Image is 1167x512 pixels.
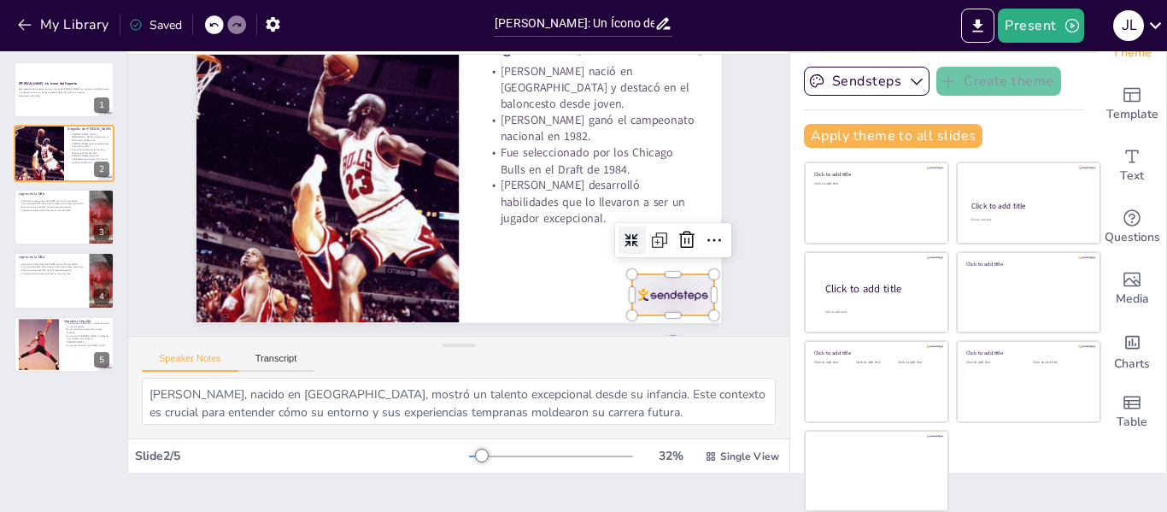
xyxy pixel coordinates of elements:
[19,199,85,203] p: Ganó seis campeonatos de la NBA con los Chicago Bulls.
[19,262,85,266] p: Ganó seis campeonatos de la NBA con los Chicago Bulls.
[825,282,935,297] div: Click to add title
[495,11,654,36] input: Insert title
[1098,381,1166,443] div: Add a table
[64,327,109,333] p: Es un modelo a seguir para muchos jóvenes.
[814,171,936,178] div: Click to add title
[650,448,691,464] div: 32 %
[1112,44,1152,62] span: Theme
[19,191,85,197] p: Logros en la NBA
[971,201,1085,211] div: Click to add title
[129,17,182,33] div: Saved
[69,154,109,163] p: [PERSON_NAME] desarrolló habilidades que lo llevaron a ser un jugador excepcional.
[19,82,77,86] strong: [PERSON_NAME]: Un Ícono del Deporte
[94,97,109,113] div: 1
[1113,10,1144,41] div: J L
[495,120,707,195] p: [PERSON_NAME] ganó el campeonato nacional en 1982.
[19,94,109,97] p: Generated with [URL]
[19,205,85,209] p: Ganó cinco premios MVP de la temporada regular.
[14,189,114,245] div: 3
[1116,290,1149,309] span: Media
[135,448,469,464] div: Slide 2 / 5
[966,361,1020,365] div: Click to add text
[1098,320,1166,381] div: Add charts and graphs
[19,255,85,260] p: Logros en la NBA
[94,162,109,177] div: 2
[69,148,109,154] p: Fue seleccionado por los Chicago Bulls en el Draft de 1984.
[142,353,238,372] button: Speaker Notes
[814,361,853,365] div: Click to add text
[13,11,116,38] button: My Library
[19,88,109,94] p: Esta presentación explora la vida y logros de [PERSON_NAME], su impacto en el baloncesto y su leg...
[1120,167,1144,185] span: Text
[478,183,693,274] p: [PERSON_NAME] desarrolló habilidades que lo llevaron a ser un jugador excepcional.
[814,350,936,356] div: Click to add title
[501,71,717,162] p: [PERSON_NAME] nació en [GEOGRAPHIC_DATA] y destacó en el baloncesto desde joven.
[936,67,1061,96] button: Create theme
[19,266,85,269] p: Fue nombrado MVP de la final en cada una de esas ocasiones.
[94,225,109,240] div: 3
[19,203,85,206] p: Fue nombrado MVP de la final en cada una de esas ocasiones.
[64,344,109,347] p: Su legado continúa vivo [DATE] en día.
[14,252,114,309] div: 4
[69,141,109,147] p: [PERSON_NAME] ganó el campeonato nacional en 1982.
[19,269,85,273] p: Ganó cinco premios MVP de la temporada regular.
[961,9,994,43] button: Export to PowerPoint
[64,318,109,323] p: Impacto y Legado
[69,132,109,141] p: [PERSON_NAME] nació en [GEOGRAPHIC_DATA] y destacó en el baloncesto desde joven.
[94,352,109,368] div: 5
[1106,105,1158,124] span: Template
[804,67,929,96] button: Sendsteps
[825,310,933,315] div: Click to add body
[998,9,1083,43] button: Present
[67,127,113,132] p: Biografía de [PERSON_NAME]
[64,321,109,327] p: Transformó el baloncesto y se convirtió en un ícono cultural.
[19,272,85,275] p: Fue seleccionado para el All-Star en 14 ocasiones.
[1098,197,1166,258] div: Get real-time input from your audience
[814,182,936,186] div: Click to add text
[966,350,1088,356] div: Click to add title
[488,151,700,227] p: Fue seleccionado por los Chicago Bulls en el Draft de 1984.
[1117,413,1147,432] span: Table
[14,125,114,181] div: 2
[1098,74,1166,135] div: Add ready made slides
[856,361,894,365] div: Click to add text
[971,218,1084,222] div: Click to add text
[1098,135,1166,197] div: Add text boxes
[1033,361,1087,365] div: Click to add text
[1098,258,1166,320] div: Add images, graphics, shapes or video
[142,378,776,425] textarea: [PERSON_NAME], nacido en [GEOGRAPHIC_DATA], mostró un talento excepcional desde su infancia. Este...
[14,316,114,373] div: 5
[804,124,982,148] button: Apply theme to all slides
[14,62,114,118] div: 1
[238,353,314,372] button: Transcript
[1105,228,1160,247] span: Questions
[898,361,936,365] div: Click to add text
[94,289,109,304] div: 4
[1114,355,1150,374] span: Charts
[19,209,85,212] p: Fue seleccionado para el All-Star en 14 ocasiones.
[64,334,109,344] p: Su marca, Air [PERSON_NAME], ha dejado una huella en la industria [PERSON_NAME].
[966,260,1088,267] div: Click to add title
[1113,9,1144,43] button: J L
[720,450,779,463] span: Single View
